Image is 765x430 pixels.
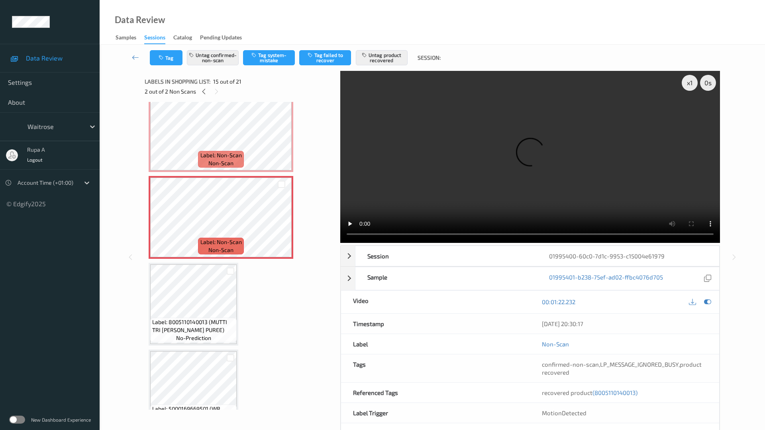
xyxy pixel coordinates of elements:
span: Labels in shopping list: [145,78,210,86]
span: Label: 5000169669501 (WR CYPRIOT HALLOUMI) [152,405,235,421]
div: x 1 [682,75,698,91]
div: [DATE] 20:30:17 [542,320,707,328]
button: Untag confirmed-non-scan [187,50,239,65]
div: 2 out of 2 Non Scans [145,86,335,96]
span: Session: [418,54,441,62]
div: Referenced Tags [341,383,530,403]
span: Label: Non-Scan [200,238,242,246]
div: Session [355,246,537,266]
button: Tag [150,50,182,65]
div: Catalog [173,33,192,43]
span: confirmed-non-scan [542,361,599,368]
div: Pending Updates [200,33,242,43]
button: Tag failed to recover [299,50,351,65]
span: non-scan [208,246,233,254]
button: Untag product recovered [356,50,408,65]
div: Video [341,291,530,313]
button: Tag system-mistake [243,50,295,65]
div: Label [341,334,530,354]
a: Non-Scan [542,340,569,348]
span: non-scan [208,159,233,167]
div: 0 s [700,75,716,91]
div: Sample [355,267,537,290]
div: Tags [341,354,530,382]
div: Session01995400-60c0-7d1c-9953-c15004e61979 [341,246,720,266]
a: Samples [116,32,144,43]
span: (8005110140013) [592,389,637,396]
span: recovered product [542,389,637,396]
div: Data Review [115,16,165,24]
span: 15 out of 21 [213,78,241,86]
span: , , [542,361,702,376]
div: Samples [116,33,136,43]
a: Pending Updates [200,32,250,43]
div: Label Trigger [341,403,530,423]
div: Timestamp [341,314,530,334]
div: 01995400-60c0-7d1c-9953-c15004e61979 [537,246,719,266]
div: MotionDetected [530,403,719,423]
a: 01995401-b238-75ef-ad02-ffbc4076d705 [549,273,663,284]
span: no-prediction [176,334,211,342]
span: product recovered [542,361,702,376]
span: Label: Non-Scan [200,151,242,159]
div: Sample01995401-b238-75ef-ad02-ffbc4076d705 [341,267,720,290]
a: Sessions [144,32,173,44]
span: Label: 8005110140013 (MUTTI TRI [PERSON_NAME] PUREE) [152,318,235,334]
a: Catalog [173,32,200,43]
a: 00:01:22.232 [542,298,575,306]
div: Sessions [144,33,165,44]
span: LP_MESSAGE_IGNORED_BUSY [600,361,679,368]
